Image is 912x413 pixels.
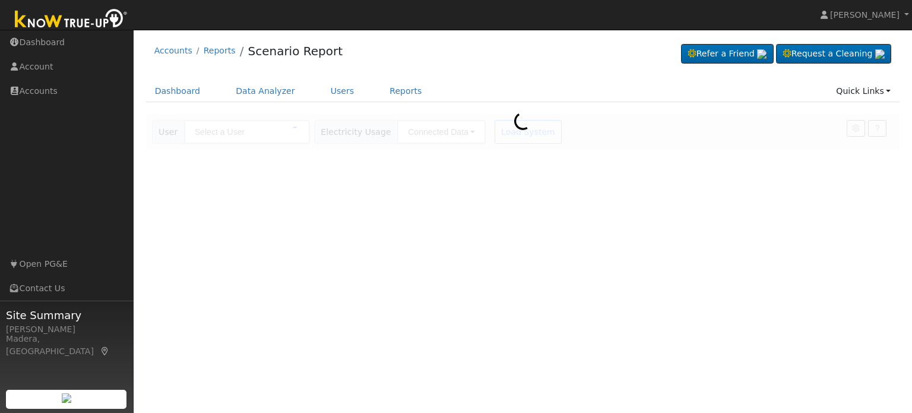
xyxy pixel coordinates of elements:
[146,80,210,102] a: Dashboard
[6,333,127,358] div: Madera, [GEOGRAPHIC_DATA]
[62,393,71,403] img: retrieve
[204,46,236,55] a: Reports
[100,346,110,356] a: Map
[776,44,891,64] a: Request a Cleaning
[381,80,430,102] a: Reports
[154,46,192,55] a: Accounts
[6,307,127,323] span: Site Summary
[830,10,900,20] span: [PERSON_NAME]
[681,44,774,64] a: Refer a Friend
[757,49,767,59] img: retrieve
[6,323,127,336] div: [PERSON_NAME]
[827,80,900,102] a: Quick Links
[248,44,343,58] a: Scenario Report
[9,7,134,33] img: Know True-Up
[875,49,885,59] img: retrieve
[322,80,363,102] a: Users
[227,80,304,102] a: Data Analyzer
